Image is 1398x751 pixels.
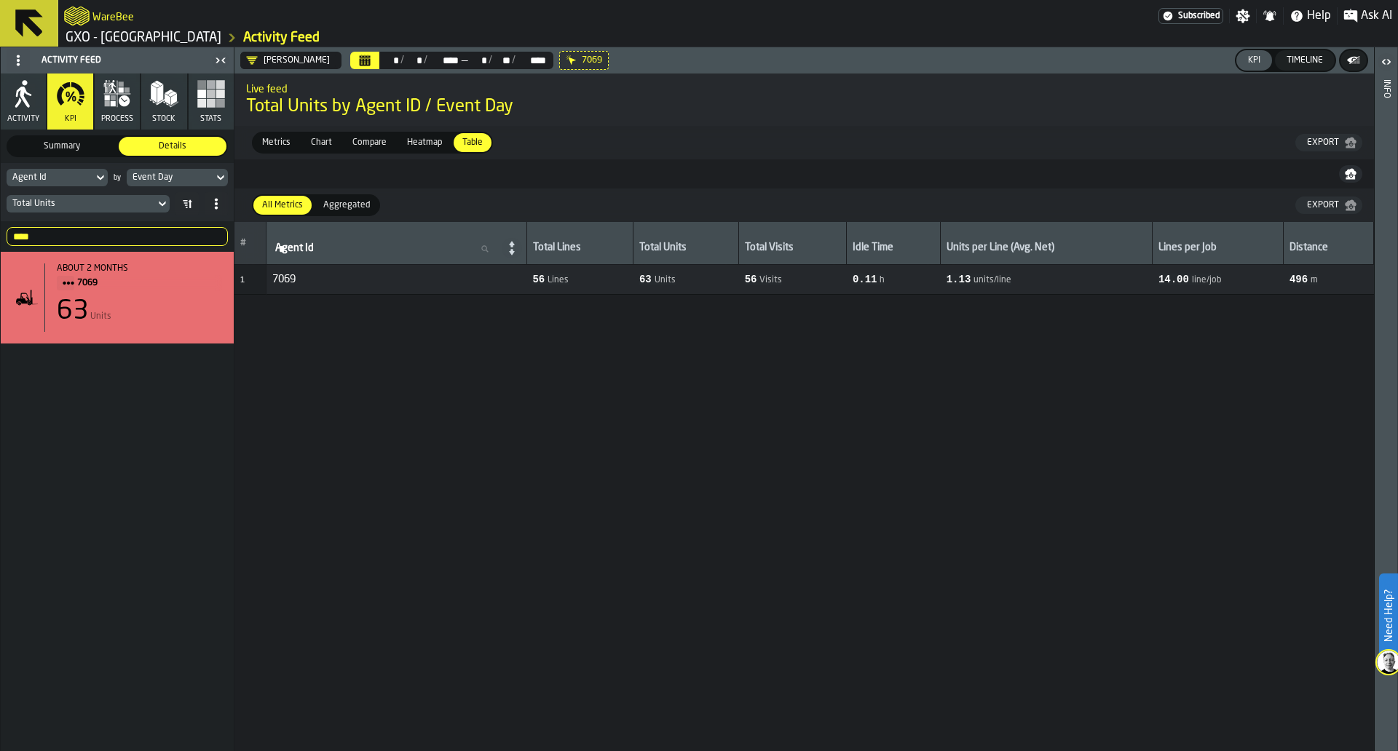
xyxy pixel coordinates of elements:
[7,114,39,124] span: Activity
[57,263,222,291] div: Title
[1295,196,1362,214] button: button-Export
[57,297,89,326] div: 63
[1339,165,1362,183] button: button-
[1158,8,1223,24] a: link-to-/wh/i/ae0cd702-8cb1-4091-b3be-0aee77957c79/settings/billing
[64,29,728,47] nav: Breadcrumb
[516,55,548,66] div: Select date range
[317,199,376,212] span: Aggregated
[1236,50,1272,71] button: button-KPI
[122,140,224,153] span: Details
[533,242,627,256] div: Total Lines
[1242,55,1266,65] div: KPI
[252,194,313,216] label: button-switch-multi-All Metrics
[240,277,245,285] span: 1
[7,135,117,157] label: button-switch-multi-Summary
[1301,200,1345,210] div: Export
[253,196,312,215] div: thumb
[1284,7,1337,25] label: button-toggle-Help
[1158,242,1277,256] div: Lines per Job
[548,275,569,285] span: Lines
[12,199,149,209] div: DropdownMenuValue-uomCount
[347,136,392,149] span: Compare
[301,132,342,154] label: button-switch-multi-Chart
[454,133,491,152] div: thumb
[114,174,121,182] div: by
[1381,76,1391,747] div: Info
[57,263,222,274] div: about 2 months
[256,199,309,212] span: All Metrics
[398,133,451,152] div: thumb
[101,114,133,124] span: process
[1375,47,1397,751] header: Info
[582,55,602,65] span: 7069
[759,275,782,285] span: Visits
[655,275,676,285] span: Units
[947,242,1146,256] div: Units per Line (Avg. Net)
[512,55,516,66] div: /
[313,194,380,216] label: button-switch-multi-Aggregated
[457,136,489,149] span: Table
[243,30,320,46] a: link-to-/wh/i/ae0cd702-8cb1-4091-b3be-0aee77957c79/feed/fdc57e91-80c9-44dd-92cd-81c982b068f3
[460,55,469,66] span: —
[8,137,116,156] div: thumb
[315,196,379,215] div: thumb
[974,275,1011,285] span: units/line
[1295,134,1362,151] button: button-Export
[452,132,493,154] label: button-switch-multi-Table
[469,55,489,66] div: Select date range
[947,274,971,285] span: 1.13
[401,136,448,149] span: Heatmap
[1230,9,1256,23] label: button-toggle-Settings
[302,133,341,152] div: thumb
[92,9,134,23] h2: Sub Title
[117,135,228,157] label: button-switch-multi-Details
[1257,9,1283,23] label: button-toggle-Notifications
[66,30,221,46] a: link-to-/wh/i/ae0cd702-8cb1-4091-b3be-0aee77957c79
[381,55,400,66] div: Select date range
[246,55,330,66] div: DropdownMenuValue-uzSmXnZly6NW-Ehc4k1ct
[7,169,108,186] div: DropdownMenuValue-agentId
[424,55,427,66] div: /
[64,3,90,29] a: logo-header
[256,136,296,149] span: Metrics
[7,195,170,212] div: DropdownMenuValue-uomCount
[252,132,301,154] label: button-switch-multi-Metrics
[492,55,512,66] div: Select date range
[133,172,208,183] div: DropdownMenuValue-eventDay
[342,132,397,154] label: button-switch-multi-Compare
[127,169,228,186] div: DropdownMenuValue-eventDay
[210,52,231,69] label: button-toggle-Close me
[1290,274,1308,285] span: 496
[57,263,222,274] div: Start: 8/5/2025, 2:15:24 PM - End: 8/5/2025, 2:36:06 PM
[12,172,87,183] div: DropdownMenuValue-agentId
[1376,50,1397,76] label: button-toggle-Open
[305,136,338,149] span: Chart
[344,133,395,152] div: thumb
[1290,242,1367,256] div: Distance
[1275,50,1335,71] button: button-Timeline
[77,275,210,291] span: 7069
[639,242,732,256] div: Total Units
[240,52,341,69] div: DropdownMenuValue-uzSmXnZly6NW-Ehc4k1ct
[152,114,175,124] span: Stock
[65,114,76,124] span: KPI
[397,132,452,154] label: button-switch-multi-Heatmap
[427,55,459,66] div: Select date range
[1192,275,1221,285] span: line/job
[90,311,111,322] span: Units
[853,274,877,285] span: 0.11
[1307,7,1331,25] span: Help
[880,275,885,285] span: h
[4,49,210,72] div: Activity Feed
[1158,274,1189,285] span: 14.00
[200,114,221,124] span: Stats
[253,133,299,152] div: thumb
[272,239,500,258] input: label
[350,52,553,69] div: Select date range
[275,242,314,254] span: label
[1311,275,1318,285] span: m
[1340,50,1367,71] button: button-
[400,55,404,66] div: /
[745,242,840,256] div: Total Visits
